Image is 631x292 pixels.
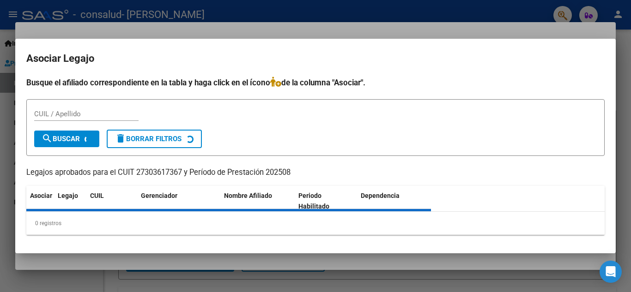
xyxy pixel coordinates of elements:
div: 0 registros [26,212,605,235]
button: Buscar [34,131,99,147]
span: Borrar Filtros [115,135,182,143]
span: Dependencia [361,192,400,199]
datatable-header-cell: Periodo Habilitado [295,186,357,216]
datatable-header-cell: Dependencia [357,186,431,216]
span: Nombre Afiliado [224,192,272,199]
h4: Busque el afiliado correspondiente en la tabla y haga click en el ícono de la columna "Asociar". [26,77,605,89]
span: Asociar [30,192,52,199]
span: Periodo Habilitado [298,192,329,210]
datatable-header-cell: Gerenciador [137,186,220,216]
button: Borrar Filtros [107,130,202,148]
p: Legajos aprobados para el CUIT 27303617367 y Período de Prestación 202508 [26,167,605,179]
span: Gerenciador [141,192,177,199]
mat-icon: search [42,133,53,144]
span: CUIL [90,192,104,199]
datatable-header-cell: Nombre Afiliado [220,186,295,216]
span: Legajo [58,192,78,199]
datatable-header-cell: CUIL [86,186,137,216]
mat-icon: delete [115,133,126,144]
datatable-header-cell: Asociar [26,186,54,216]
datatable-header-cell: Legajo [54,186,86,216]
h2: Asociar Legajo [26,50,605,67]
div: Open Intercom Messenger [600,261,622,283]
span: Buscar [42,135,80,143]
